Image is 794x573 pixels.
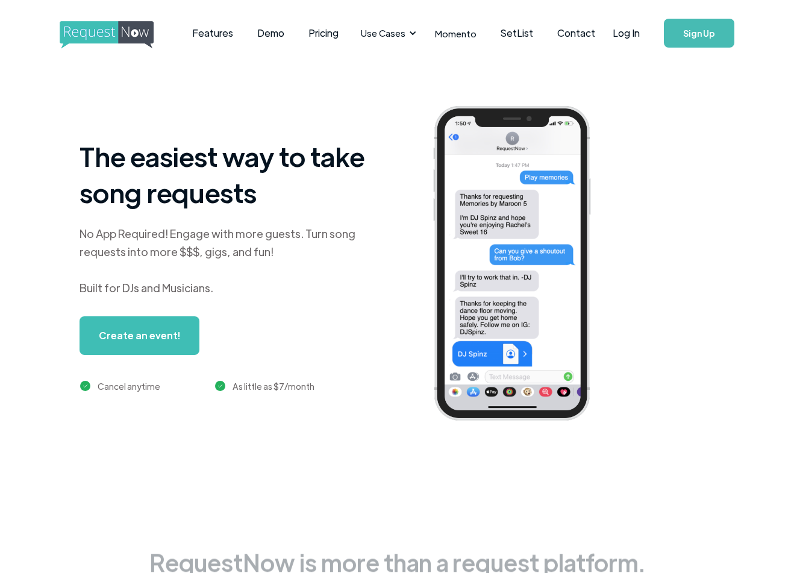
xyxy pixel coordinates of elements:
[361,27,405,40] div: Use Cases
[664,19,734,48] a: Sign Up
[80,316,199,355] a: Create an event!
[601,12,652,54] a: Log In
[296,14,351,52] a: Pricing
[180,14,245,52] a: Features
[215,381,225,391] img: green checkmark
[489,14,545,52] a: SetList
[233,379,314,393] div: As little as $7/month
[80,138,378,210] h1: The easiest way to take song requests
[60,21,150,45] a: home
[98,379,160,393] div: Cancel anytime
[245,14,296,52] a: Demo
[419,98,623,433] img: iphone screenshot
[80,381,90,391] img: green checkmark
[80,225,378,297] div: No App Required! Engage with more guests. Turn song requests into more $$$, gigs, and fun! Built ...
[354,14,420,52] div: Use Cases
[423,16,489,51] a: Momento
[60,21,176,49] img: requestnow logo
[545,14,607,52] a: Contact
